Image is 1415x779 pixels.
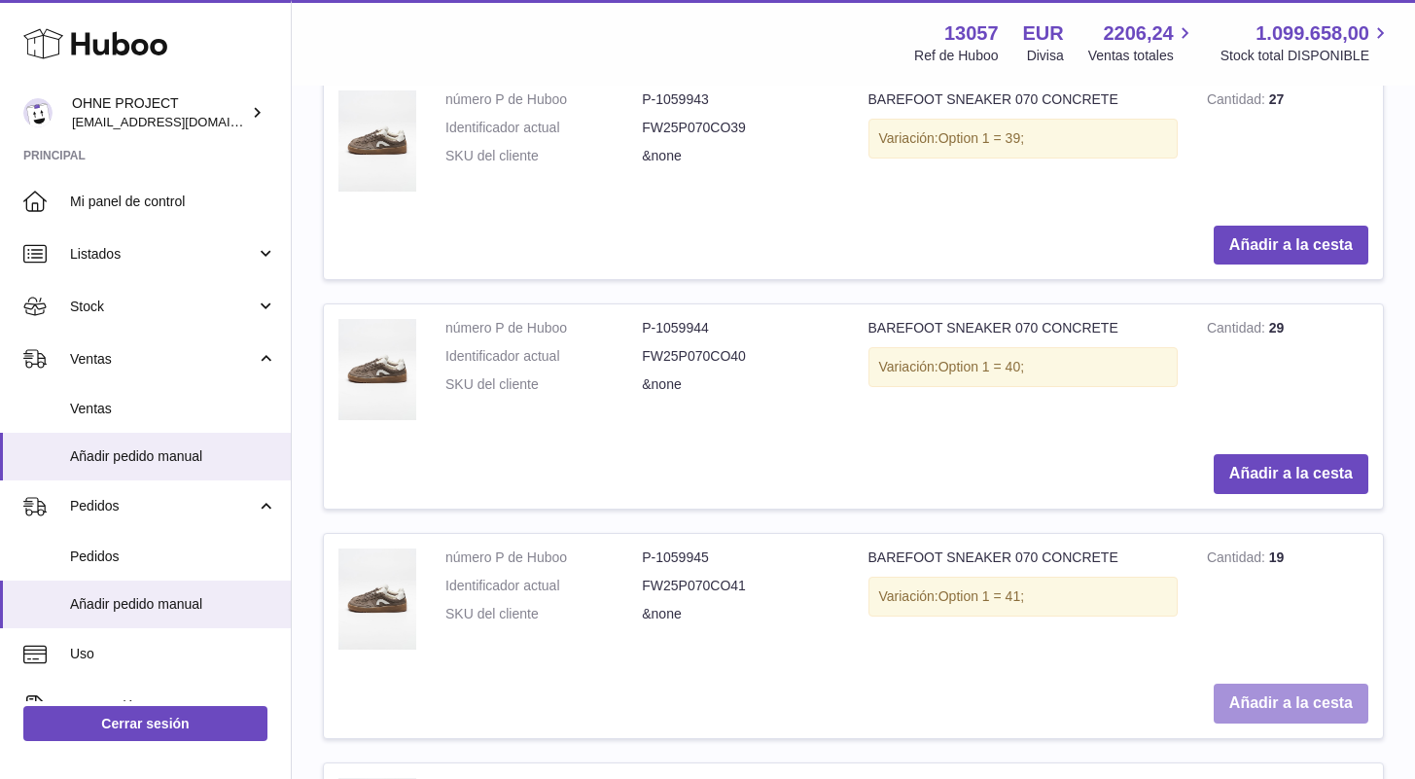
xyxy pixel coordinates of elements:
span: Option 1 = 40; [938,359,1024,374]
span: [EMAIL_ADDRESS][DOMAIN_NAME] [72,114,286,129]
span: Stock [70,298,256,316]
dd: P-1059944 [642,319,838,337]
span: Ventas [70,400,276,418]
span: Añadir pedido manual [70,447,276,466]
td: 29 [1192,304,1383,440]
td: BAREFOOT SNEAKER 070 CONCRETE [854,76,1192,211]
span: Listados [70,245,256,264]
dt: Identificador actual [445,347,642,366]
dt: número P de Huboo [445,549,642,567]
dd: &none [642,605,838,623]
span: Pedidos [70,497,256,515]
dd: P-1059945 [642,549,838,567]
img: support@ohneproject.com [23,98,53,127]
td: 27 [1192,76,1383,211]
a: Cerrar sesión [23,706,267,741]
div: Variación: [868,577,1178,617]
span: 1.099.658,00 [1256,20,1369,47]
img: BAREFOOT SNEAKER 070 CONCRETE [338,319,416,420]
dd: &none [642,147,838,165]
span: Añadir pedido manual [70,595,276,614]
strong: Cantidad [1207,549,1269,570]
strong: Cantidad [1207,91,1269,112]
dd: FW25P070CO40 [642,347,838,366]
div: Ref de Huboo [914,47,998,65]
dt: SKU del cliente [445,605,642,623]
div: Divisa [1027,47,1064,65]
span: Ventas [70,350,256,369]
dt: Identificador actual [445,577,642,595]
span: Option 1 = 39; [938,130,1024,146]
dd: FW25P070CO41 [642,577,838,595]
dt: número P de Huboo [445,90,642,109]
dd: FW25P070CO39 [642,119,838,137]
dd: &none [642,375,838,394]
dd: P-1059943 [642,90,838,109]
strong: EUR [1023,20,1064,47]
span: Stock total DISPONIBLE [1220,47,1392,65]
td: BAREFOOT SNEAKER 070 CONCRETE [854,534,1192,669]
span: Pedidos [70,548,276,566]
td: 19 [1192,534,1383,669]
span: Ventas totales [1088,47,1196,65]
span: 2206,24 [1103,20,1173,47]
span: Mi panel de control [70,193,276,211]
span: Option 1 = 41; [938,588,1024,604]
strong: Cantidad [1207,320,1269,340]
button: Añadir a la cesta [1214,684,1368,724]
span: Uso [70,645,276,663]
a: 2206,24 Ventas totales [1088,20,1196,65]
button: Añadir a la cesta [1214,226,1368,266]
img: BAREFOOT SNEAKER 070 CONCRETE [338,549,416,650]
dt: número P de Huboo [445,319,642,337]
dt: SKU del cliente [445,147,642,165]
td: BAREFOOT SNEAKER 070 CONCRETE [854,304,1192,440]
div: Variación: [868,347,1178,387]
span: Facturación y pagos [70,697,256,716]
a: 1.099.658,00 Stock total DISPONIBLE [1220,20,1392,65]
button: Añadir a la cesta [1214,454,1368,494]
img: BAREFOOT SNEAKER 070 CONCRETE [338,90,416,192]
div: OHNE PROJECT [72,94,247,131]
dt: SKU del cliente [445,375,642,394]
div: Variación: [868,119,1178,159]
dt: Identificador actual [445,119,642,137]
strong: 13057 [944,20,999,47]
